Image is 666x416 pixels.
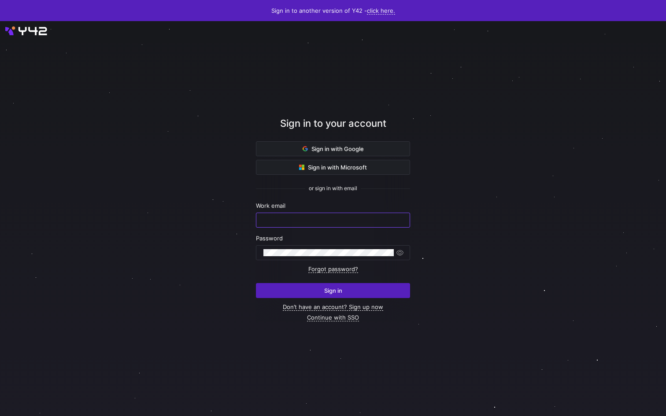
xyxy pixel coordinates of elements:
a: click here. [367,7,395,15]
button: Sign in [256,283,410,298]
span: Sign in with Google [303,145,364,152]
button: Sign in with Google [256,141,410,156]
span: Work email [256,202,285,209]
div: Sign in to your account [256,116,410,141]
button: Sign in with Microsoft [256,160,410,175]
span: Sign in with Microsoft [299,164,367,171]
a: Forgot password? [308,265,358,273]
a: Continue with SSO [307,314,359,321]
span: or sign in with email [309,185,357,191]
span: Password [256,235,283,242]
span: Sign in [324,287,342,294]
a: Don’t have an account? Sign up now [283,303,383,311]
